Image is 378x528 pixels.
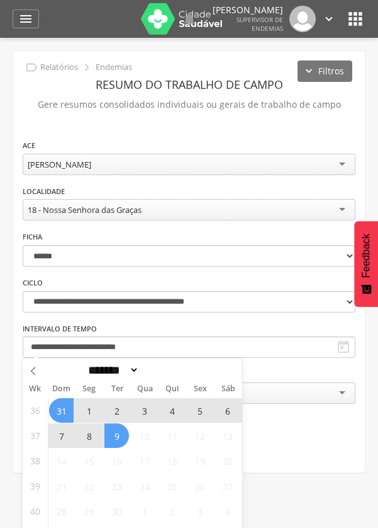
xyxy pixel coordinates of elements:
select: Month [84,364,140,377]
input: Year [139,364,181,377]
span: Sáb [214,385,242,393]
span: Sex [186,385,214,393]
span: Outubro 1, 2025 [132,499,157,524]
i:  [322,12,336,26]
p: Endemias [96,62,132,72]
span: Setembro 3, 2025 [132,398,157,423]
span: Setembro 16, 2025 [104,449,129,473]
span: Setembro 25, 2025 [160,474,184,498]
span: Setembro 13, 2025 [215,423,240,448]
span: Setembro 22, 2025 [77,474,101,498]
span: Setembro 24, 2025 [132,474,157,498]
span: Supervisor de Endemias [236,15,283,33]
span: Setembro 1, 2025 [77,398,101,423]
i:  [345,9,365,29]
span: Setembro 19, 2025 [187,449,212,473]
span: Qua [131,385,158,393]
span: Setembro 29, 2025 [77,499,101,524]
i:  [25,60,38,74]
div: 18 - Nossa Senhora das Graças [28,204,142,215]
button: Filtros [297,60,352,82]
span: Setembro 5, 2025 [187,398,212,423]
span: Dom [48,385,75,393]
span: Setembro 12, 2025 [187,423,212,448]
span: 36 [30,398,40,423]
p: Relatórios [40,62,78,72]
span: Setembro 23, 2025 [104,474,129,498]
span: Outubro 2, 2025 [160,499,184,524]
button: Feedback - Mostrar pesquisa [354,221,378,307]
span: Setembro 18, 2025 [160,449,184,473]
span: Setembro 4, 2025 [160,398,184,423]
i:  [182,11,197,26]
span: Setembro 2, 2025 [104,398,129,423]
a:  [13,9,39,28]
a:  [322,6,336,32]
span: Setembro 7, 2025 [49,423,74,448]
span: Setembro 6, 2025 [215,398,240,423]
label: Localidade [23,187,65,197]
i:  [336,340,351,355]
span: Qui [158,385,186,393]
span: Setembro 30, 2025 [104,499,129,524]
p: Gere resumos consolidados individuais ou gerais de trabalho de campo [23,96,355,113]
div: [PERSON_NAME] [28,159,91,170]
p: [PERSON_NAME] [213,6,283,14]
span: Agosto 31, 2025 [49,398,74,423]
span: Setembro 14, 2025 [49,449,74,473]
span: Setembro 8, 2025 [77,423,101,448]
span: 38 [30,449,40,473]
span: 37 [30,423,40,448]
span: Wk [23,380,48,398]
span: 39 [30,474,40,498]
span: Setembro 11, 2025 [160,423,184,448]
span: Setembro 27, 2025 [215,474,240,498]
i:  [18,11,33,26]
span: Ter [103,385,131,393]
header: Resumo do Trabalho de Campo [23,73,355,96]
span: Outubro 4, 2025 [215,499,240,524]
a:  [182,6,197,32]
span: Setembro 26, 2025 [187,474,212,498]
span: 40 [30,499,40,524]
label: Ciclo [23,278,43,288]
span: Setembro 10, 2025 [132,423,157,448]
label: Ficha [23,232,42,242]
span: Seg [75,385,103,393]
span: Feedback [360,234,372,278]
i:  [80,60,94,74]
span: Setembro 28, 2025 [49,499,74,524]
label: Intervalo de Tempo [23,324,97,334]
span: Setembro 9, 2025 [104,423,129,448]
span: Setembro 20, 2025 [215,449,240,473]
label: ACE [23,141,35,151]
span: Setembro 15, 2025 [77,449,101,473]
span: Setembro 21, 2025 [49,474,74,498]
span: Outubro 3, 2025 [187,499,212,524]
span: Setembro 17, 2025 [132,449,157,473]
